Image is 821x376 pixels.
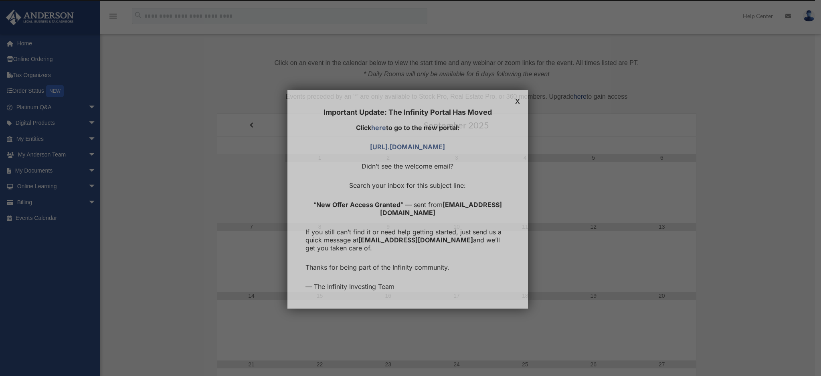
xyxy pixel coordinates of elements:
[305,181,510,189] p: Search your inbox for this subject line:
[305,108,510,116] div: Important Update: The Infinity Portal Has Moved
[371,124,386,132] a: here
[380,201,502,217] strong: [EMAIL_ADDRESS][DOMAIN_NAME]
[370,143,445,151] a: [URL].[DOMAIN_NAME]
[356,124,459,132] strong: Click to go to the new portal:
[305,228,510,252] p: If you still can’t find it or need help getting started, just send us a quick message at and we’l...
[512,95,523,106] button: Close
[316,201,400,209] strong: New Offer Access Granted
[358,236,473,244] strong: [EMAIL_ADDRESS][DOMAIN_NAME]
[305,263,510,271] p: Thanks for being part of the Infinity community.
[305,201,510,217] p: “ ” — sent from
[370,143,445,151] strong: [URL]. [DOMAIN_NAME]
[305,283,510,291] p: — The Infinity Investing Team
[305,162,510,170] p: Didn’t see the welcome email?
